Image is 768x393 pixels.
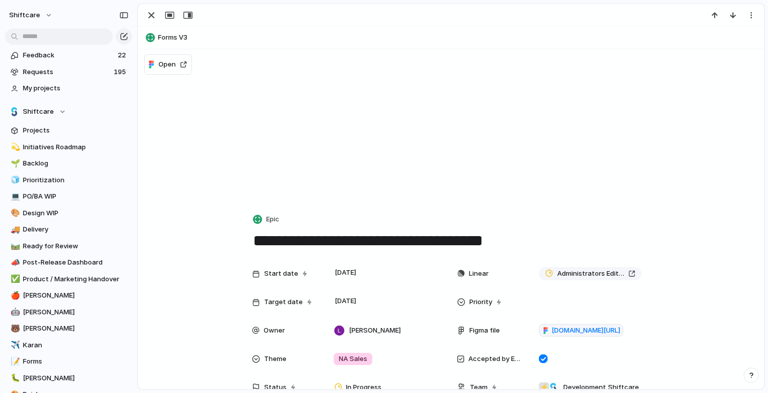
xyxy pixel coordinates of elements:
div: 💻 [11,191,18,203]
span: [PERSON_NAME] [349,325,401,336]
button: 🌱 [9,158,19,169]
span: Prioritization [23,175,129,185]
a: 💻PO/BA WIP [5,189,132,204]
div: 🐛 [11,372,18,384]
a: 🚚Delivery [5,222,132,237]
div: ✅ [11,273,18,285]
span: Forms [23,356,129,367]
span: Accepted by Engineering [468,354,522,364]
span: Theme [264,354,286,364]
a: Requests195 [5,64,132,80]
a: Administrators Edit Submitted Forms [539,267,642,280]
span: Status [264,382,286,392]
button: 🧊 [9,175,19,185]
a: 🧊Prioritization [5,173,132,188]
span: Administrators Edit Submitted Forms [557,269,624,279]
button: Shiftcare [5,104,132,119]
span: shiftcare [9,10,40,20]
span: Projects [23,125,129,136]
div: 🚚 [11,224,18,236]
a: ✅Product / Marketing Handover [5,272,132,287]
div: 📣Post-Release Dashboard [5,255,132,270]
div: ✈️Karan [5,338,132,353]
button: shiftcare [5,7,58,23]
div: 🎨 [11,207,18,219]
a: 🐛[PERSON_NAME] [5,371,132,386]
span: Post-Release Dashboard [23,257,129,268]
div: ✈️ [11,339,18,351]
span: Epic [266,214,279,224]
button: 🐻 [9,323,19,334]
button: 📝 [9,356,19,367]
span: Design WIP [23,208,129,218]
span: Priority [469,297,492,307]
a: 🐻[PERSON_NAME] [5,321,132,336]
a: 💫Initiatives Roadmap [5,140,132,155]
span: [PERSON_NAME] [23,290,129,301]
button: 🤖 [9,307,19,317]
a: 🛤️Ready for Review [5,239,132,254]
span: Product / Marketing Handover [23,274,129,284]
span: NA Sales [339,354,367,364]
span: Forms V3 [158,32,759,43]
button: 📣 [9,257,19,268]
span: Development , Shiftcare [563,382,639,392]
button: 💫 [9,142,19,152]
span: Shiftcare [23,107,54,117]
button: 🚚 [9,224,19,235]
span: Feedback [23,50,115,60]
a: 🍎[PERSON_NAME] [5,288,132,303]
a: 🌱Backlog [5,156,132,171]
button: 🍎 [9,290,19,301]
div: 📣 [11,257,18,269]
button: ✅ [9,274,19,284]
span: 22 [118,50,128,60]
div: 💫 [11,141,18,153]
span: [PERSON_NAME] [23,373,129,383]
span: Start date [264,269,298,279]
button: Forms V3 [143,29,759,46]
div: 🤖 [11,306,18,318]
span: Ready for Review [23,241,129,251]
button: Open [144,54,192,75]
span: In Progress [346,382,381,392]
span: [DATE] [332,295,359,307]
span: Owner [264,325,285,336]
a: Feedback22 [5,48,132,63]
a: My projects [5,81,132,96]
div: 📝 [11,356,18,368]
button: 🐛 [9,373,19,383]
span: [PERSON_NAME] [23,323,129,334]
button: 🛤️ [9,241,19,251]
span: PO/BA WIP [23,191,129,202]
span: [PERSON_NAME] [23,307,129,317]
span: Requests [23,67,111,77]
button: Epic [251,212,282,227]
div: 🍎 [11,290,18,302]
span: 195 [114,67,128,77]
span: My projects [23,83,129,93]
span: Karan [23,340,129,350]
span: Initiatives Roadmap [23,142,129,152]
button: 🎨 [9,208,19,218]
button: ✈️ [9,340,19,350]
span: Figma file [469,325,500,336]
a: [DOMAIN_NAME][URL] [539,324,623,337]
div: 📝Forms [5,354,132,369]
span: Delivery [23,224,129,235]
a: 🤖[PERSON_NAME] [5,305,132,320]
a: 🎨Design WIP [5,206,132,221]
span: Open [158,59,176,70]
span: Linear [469,269,489,279]
span: Target date [264,297,303,307]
